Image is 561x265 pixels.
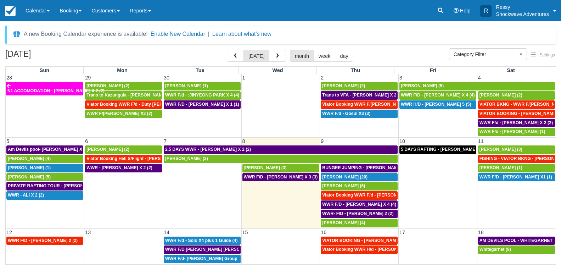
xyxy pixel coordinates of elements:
[399,91,476,100] a: WWR F/D - [PERSON_NAME] X 4 (4)
[321,245,398,254] a: Viator Booking WWR H/d - [PERSON_NAME] X 4 (4)
[454,51,518,58] span: Category Filter
[86,165,152,170] span: WWR - [PERSON_NAME] X 2 (2)
[321,182,398,191] a: [PERSON_NAME] (6)
[321,100,398,109] a: Viator Booking WWR F/[PERSON_NAME] X 2 (2)
[322,247,428,252] span: Viator Booking WWR H/d - [PERSON_NAME] X 4 (4)
[322,165,412,170] span: BUNGEE JUMPING - [PERSON_NAME] 2 (2)
[477,230,484,235] span: 18
[5,50,95,63] h2: [DATE]
[164,91,241,100] a: WWR F/d - :JINYEONG PARK X 4 (4)
[164,155,398,163] a: [PERSON_NAME] (2)
[244,175,318,180] span: WWR F\D - [PERSON_NAME] X 3 (3)
[401,102,471,107] span: WWR H/D - [PERSON_NAME] 5 (5)
[320,230,327,235] span: 16
[478,164,555,172] a: [PERSON_NAME] (1)
[8,183,114,188] span: PRIVATE RAFTING TOUR - [PERSON_NAME] X 5 (5)
[6,230,13,235] span: 12
[479,175,552,180] span: WWR F/D - [PERSON_NAME] X1 (1)
[399,75,403,81] span: 3
[8,175,51,180] span: [PERSON_NAME] (5)
[460,8,471,13] span: Help
[164,245,241,254] a: WWR F/D [PERSON_NAME] [PERSON_NAME] GROVVE X2 (1)
[496,11,549,18] p: Shockwave Adventures
[478,100,555,109] a: VIATOR BKNG - WWR F/[PERSON_NAME] 3 (3)
[85,164,162,172] a: WWR - [PERSON_NAME] X 2 (2)
[86,147,129,152] span: [PERSON_NAME] (2)
[477,138,484,144] span: 11
[399,100,476,109] a: WWR H/D - [PERSON_NAME] 5 (5)
[117,67,128,73] span: Mon
[84,75,91,81] span: 29
[351,67,360,73] span: Thu
[322,111,370,116] span: WWR F/d - Goeul X3 (3)
[322,183,365,188] span: [PERSON_NAME] (6)
[165,147,251,152] span: 2,5 DAYS WWR - [PERSON_NAME] X 2 (2)
[164,145,398,154] a: 2,5 DAYS WWR - [PERSON_NAME] X 2 (2)
[242,164,319,172] a: [PERSON_NAME] (3)
[164,255,241,263] a: WWR F/d- [PERSON_NAME] Group X 30 (30)
[320,138,324,144] span: 9
[84,138,89,144] span: 6
[212,31,271,37] a: Learn about what's new
[478,155,555,163] a: FISHING - VIATOR BKNG - [PERSON_NAME] 2 (2)
[321,110,398,118] a: WWR F/d - Goeul X3 (3)
[85,110,162,118] a: WWR F/[PERSON_NAME] X2 (2)
[401,147,491,152] span: 5 DAYS RAFTING - [PERSON_NAME] X 2 (4)
[527,50,559,60] button: Settings
[8,156,51,161] span: [PERSON_NAME] (4)
[8,238,78,243] span: WWR F\D - [PERSON_NAME] 2 (2)
[86,156,198,161] span: Viator Booking Heli S/Flight - [PERSON_NAME] X 1 (1)
[321,200,398,209] a: WWR F/D - [PERSON_NAME] X 4 (4)
[322,211,393,216] span: WWR- F/D - [PERSON_NAME] 2 (2)
[85,100,162,109] a: Viator Booking WWR F/d - Duty [PERSON_NAME] 2 (2)
[85,145,162,154] a: [PERSON_NAME] (2)
[322,202,396,207] span: WWR F/D - [PERSON_NAME] X 4 (4)
[244,165,287,170] span: [PERSON_NAME] (3)
[322,238,415,243] span: VIATOR BOOKING - [PERSON_NAME] X 4 (4)
[321,210,398,218] a: WWR- F/D - [PERSON_NAME] 2 (2)
[6,75,13,81] span: 28
[479,93,522,98] span: [PERSON_NAME] (2)
[321,219,398,227] a: [PERSON_NAME] (4)
[165,156,208,161] span: [PERSON_NAME] (2)
[242,230,249,235] span: 15
[290,50,314,62] button: month
[163,138,167,144] span: 7
[6,138,10,144] span: 5
[454,8,459,13] i: Help
[399,138,406,144] span: 10
[86,111,152,116] span: WWR F/[PERSON_NAME] X2 (2)
[399,145,476,154] a: 5 DAYS RAFTING - [PERSON_NAME] X 2 (4)
[540,53,555,57] span: Settings
[86,83,129,88] span: [PERSON_NAME] (2)
[208,31,209,37] span: |
[321,237,398,245] a: VIATOR BOOKING - [PERSON_NAME] X 4 (4)
[85,155,162,163] a: Viator Booking Heli S/Flight - [PERSON_NAME] X 1 (1)
[84,230,91,235] span: 13
[242,173,319,182] a: WWR F\D - [PERSON_NAME] X 3 (3)
[507,67,515,73] span: Sat
[163,75,170,81] span: 30
[6,237,83,245] a: WWR F\D - [PERSON_NAME] 2 (2)
[7,88,105,93] span: N1 ACCOMODATION - [PERSON_NAME] X 2 (2)
[321,173,398,182] a: [PERSON_NAME] (20)
[496,4,549,11] p: Ressy
[8,193,44,198] span: WWR - ALI X 2 (2)
[477,75,482,81] span: 4
[164,100,241,109] a: WWR F/D - [PERSON_NAME] X 1 (1)
[6,82,83,95] a: N1 ACCOMODATION - [PERSON_NAME] X 2 (2)
[401,83,444,88] span: [PERSON_NAME] (5)
[165,93,239,98] span: WWR F/d - :JINYEONG PARK X 4 (4)
[449,48,527,60] button: Category Filter
[164,237,241,245] a: WWR F/d - Solo X4 plus 1 Guide (4)
[430,67,436,73] span: Fri
[40,67,49,73] span: Sun
[322,175,368,180] span: [PERSON_NAME] (20)
[322,102,421,107] span: Viator Booking WWR F/[PERSON_NAME] X 2 (2)
[480,5,492,17] div: R
[478,128,555,136] a: WWR F/d - [PERSON_NAME] (1)
[478,245,555,254] a: Whitegarnet (8)
[322,193,464,198] span: Viator Booking WWR F/d - [PERSON_NAME] [PERSON_NAME] X2 (2)
[163,230,170,235] span: 14
[322,93,403,98] span: Trans to VFA - [PERSON_NAME] X 2 (2)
